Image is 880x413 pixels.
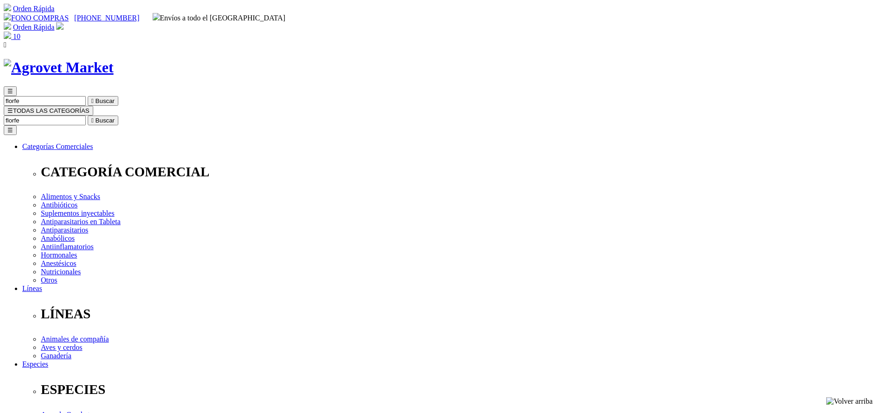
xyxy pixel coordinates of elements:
img: shopping-bag.svg [4,32,11,39]
button: ☰ [4,86,17,96]
img: shopping-cart.svg [4,22,11,30]
input: Buscar [4,96,86,106]
button: ☰ [4,125,17,135]
img: Volver arriba [826,397,873,406]
a: Líneas [22,284,42,292]
a: Hormonales [41,251,77,259]
a: Alimentos y Snacks [41,193,100,200]
a: Animales de compañía [41,335,109,343]
span: Envíos a todo el [GEOGRAPHIC_DATA] [153,14,286,22]
i:  [4,41,6,49]
button:  Buscar [88,116,118,125]
a: FONO COMPRAS [4,14,69,22]
a: Otros [41,276,58,284]
a: Acceda a su cuenta de cliente [56,23,64,31]
img: phone.svg [4,13,11,20]
a: Antiinflamatorios [41,243,94,251]
p: LÍNEAS [41,306,876,322]
img: Agrovet Market [4,59,114,76]
a: Anestésicos [41,259,76,267]
p: CATEGORÍA COMERCIAL [41,164,876,180]
a: Nutricionales [41,268,81,276]
a: Anabólicos [41,234,75,242]
i:  [91,97,94,104]
a: Suplementos inyectables [41,209,115,217]
img: shopping-cart.svg [4,4,11,11]
a: Ganadería [41,352,71,360]
a: Orden Rápida [13,23,54,31]
a: [PHONE_NUMBER] [74,14,139,22]
button:  Buscar [88,96,118,106]
span: ☰ [7,107,13,114]
a: Aves y cerdos [41,343,82,351]
span: Buscar [96,117,115,124]
a: Antibióticos [41,201,77,209]
img: user.svg [56,22,64,30]
span: ☰ [7,88,13,95]
span: Buscar [96,97,115,104]
img: delivery-truck.svg [153,13,160,20]
span: 10 [13,32,20,40]
a: Especies [22,360,48,368]
button: ☰TODAS LAS CATEGORÍAS [4,106,93,116]
a: Antiparasitarios [41,226,88,234]
a: Antiparasitarios en Tableta [41,218,121,226]
a: Orden Rápida [13,5,54,13]
a: 10 [4,32,20,40]
i:  [91,117,94,124]
a: Categorías Comerciales [22,142,93,150]
input: Buscar [4,116,86,125]
p: ESPECIES [41,382,876,397]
